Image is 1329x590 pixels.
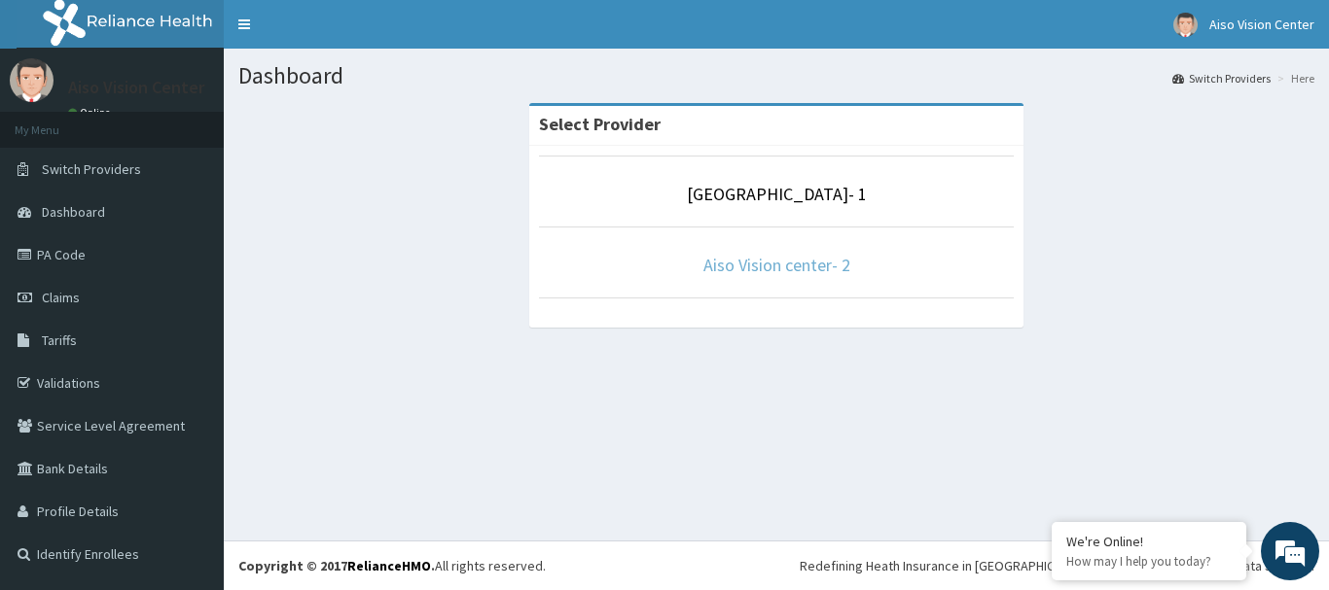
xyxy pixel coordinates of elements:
div: We're Online! [1066,533,1232,550]
a: [GEOGRAPHIC_DATA]- 1 [687,183,867,205]
span: Claims [42,289,80,306]
h1: Dashboard [238,63,1314,88]
div: Redefining Heath Insurance in [GEOGRAPHIC_DATA] using Telemedicine and Data Science! [800,556,1314,575]
footer: All rights reserved. [224,540,1329,590]
span: Switch Providers [42,160,141,178]
img: User Image [10,58,54,102]
span: Aiso Vision Center [1209,16,1314,33]
p: Aiso Vision Center [68,79,204,96]
p: How may I help you today? [1066,553,1232,570]
span: Dashboard [42,203,105,221]
strong: Copyright © 2017 . [238,557,435,574]
span: Tariffs [42,331,77,349]
img: User Image [1173,13,1198,37]
strong: Select Provider [539,113,661,135]
a: Aiso Vision center- 2 [703,254,850,276]
a: Switch Providers [1172,70,1271,87]
a: Online [68,106,115,120]
a: RelianceHMO [347,557,431,574]
li: Here [1273,70,1314,87]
